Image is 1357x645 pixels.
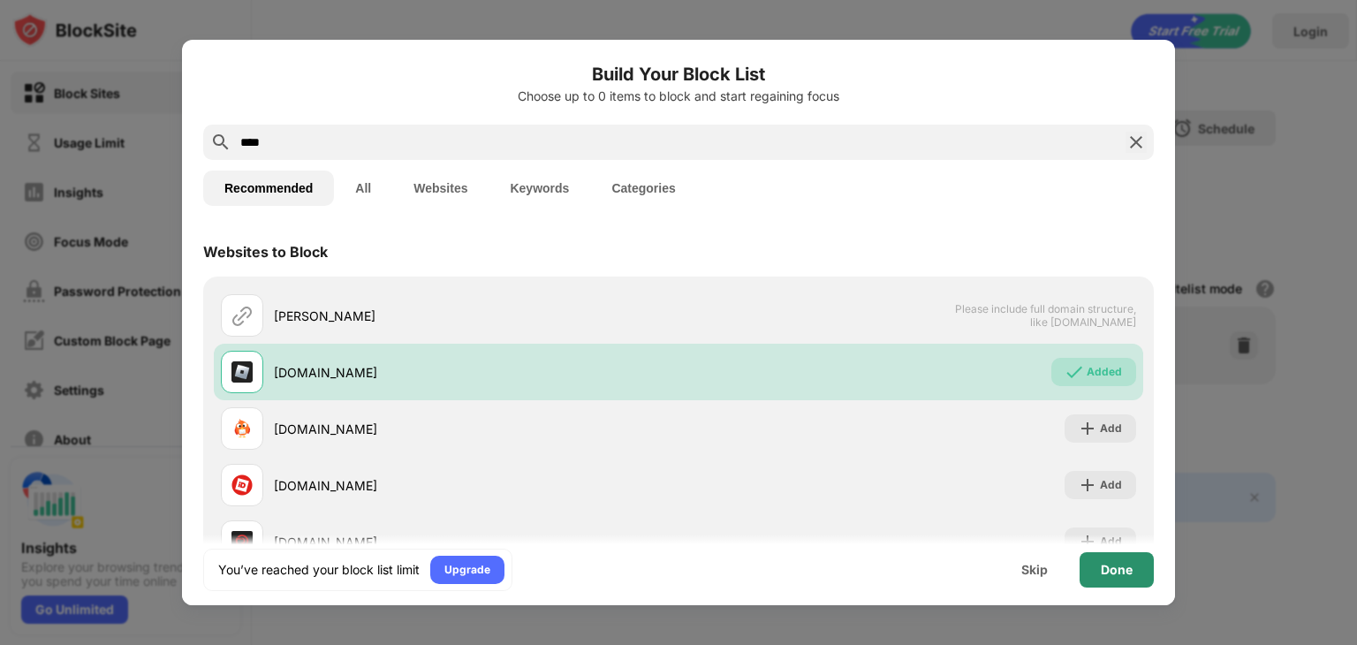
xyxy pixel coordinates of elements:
[590,171,696,206] button: Categories
[954,302,1136,329] span: Please include full domain structure, like [DOMAIN_NAME]
[203,243,328,261] div: Websites to Block
[489,171,590,206] button: Keywords
[444,561,490,579] div: Upgrade
[274,533,678,551] div: [DOMAIN_NAME]
[231,531,253,552] img: favicons
[203,171,334,206] button: Recommended
[203,61,1154,87] h6: Build Your Block List
[218,561,420,579] div: You’ve reached your block list limit
[334,171,392,206] button: All
[210,132,231,153] img: search.svg
[1101,563,1133,577] div: Done
[1100,533,1122,550] div: Add
[1021,563,1048,577] div: Skip
[203,89,1154,103] div: Choose up to 0 items to block and start regaining focus
[1100,476,1122,494] div: Add
[274,420,678,438] div: [DOMAIN_NAME]
[392,171,489,206] button: Websites
[231,361,253,383] img: favicons
[274,476,678,495] div: [DOMAIN_NAME]
[274,307,678,325] div: [PERSON_NAME]
[1100,420,1122,437] div: Add
[274,363,678,382] div: [DOMAIN_NAME]
[1126,132,1147,153] img: search-close
[231,474,253,496] img: favicons
[1087,363,1122,381] div: Added
[231,418,253,439] img: favicons
[231,305,253,326] img: url.svg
